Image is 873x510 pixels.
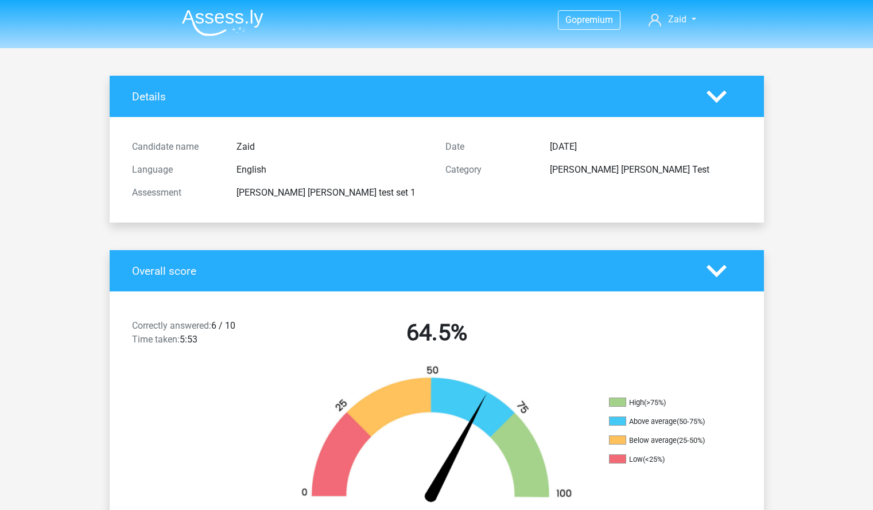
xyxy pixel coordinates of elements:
[289,319,585,347] h2: 64.5%
[644,398,666,407] div: (>75%)
[609,454,724,465] li: Low
[558,12,620,28] a: Gopremium
[282,365,592,509] img: 65.972e104a2579.png
[643,455,665,464] div: (<25%)
[541,140,750,154] div: [DATE]
[644,13,700,26] a: Zaid
[132,90,689,103] h4: Details
[609,416,724,427] li: Above average
[123,186,228,200] div: Assessment
[132,320,211,331] span: Correctly answered:
[228,186,437,200] div: [PERSON_NAME] [PERSON_NAME] test set 1
[577,14,613,25] span: premium
[132,264,689,278] h4: Overall score
[609,398,724,408] li: High
[228,140,437,154] div: Zaid
[123,319,280,351] div: 6 / 10 5:53
[437,140,541,154] div: Date
[677,436,705,445] div: (25-50%)
[541,163,750,177] div: [PERSON_NAME] [PERSON_NAME] Test
[182,9,263,36] img: Assessly
[132,334,180,345] span: Time taken:
[565,14,577,25] span: Go
[123,163,228,177] div: Language
[437,163,541,177] div: Category
[228,163,437,177] div: English
[609,435,724,446] li: Below average
[668,14,686,25] span: Zaid
[123,140,228,154] div: Candidate name
[677,417,705,426] div: (50-75%)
